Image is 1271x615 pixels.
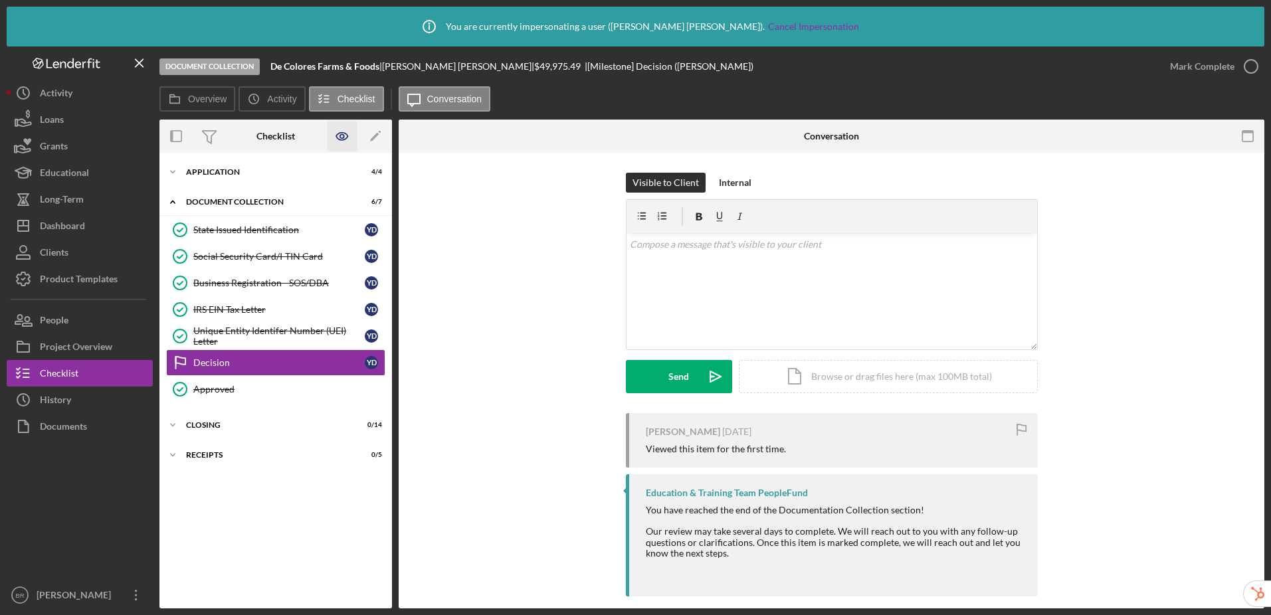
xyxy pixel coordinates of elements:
[33,582,120,612] div: [PERSON_NAME]
[338,94,375,104] label: Checklist
[7,133,153,159] button: Grants
[768,21,859,32] a: Cancel Impersonation
[365,223,378,236] div: Y D
[427,94,482,104] label: Conversation
[40,213,85,242] div: Dashboard
[40,133,68,163] div: Grants
[712,173,758,193] button: Internal
[159,58,260,75] div: Document Collection
[668,360,689,393] div: Send
[40,387,71,416] div: History
[7,307,153,333] button: People
[7,266,153,292] a: Product Templates
[186,421,349,429] div: Closing
[270,61,382,72] div: |
[365,303,378,316] div: Y D
[186,451,349,459] div: Receipts
[626,173,706,193] button: Visible to Client
[40,239,68,269] div: Clients
[358,198,382,206] div: 6 / 7
[365,276,378,290] div: Y D
[193,224,365,235] div: State Issued Identification
[193,278,365,288] div: Business Registration - SOS/DBA
[40,333,112,363] div: Project Overview
[646,444,786,454] div: Viewed this item for the first time.
[7,333,153,360] button: Project Overview
[40,159,89,189] div: Educational
[166,376,385,402] a: Approved
[270,60,379,72] b: De Colores Farms & Foods
[159,86,235,112] button: Overview
[239,86,305,112] button: Activity
[193,304,365,315] div: IRS EIN Tax Letter
[7,360,153,387] button: Checklist
[186,168,349,176] div: Application
[1170,53,1234,80] div: Mark Complete
[365,356,378,369] div: Y D
[15,592,24,599] text: BR
[40,360,78,390] div: Checklist
[256,131,295,141] div: Checklist
[40,80,72,110] div: Activity
[186,198,349,206] div: Document Collection
[166,296,385,323] a: IRS EIN Tax LetterYD
[40,307,68,337] div: People
[646,426,720,437] div: [PERSON_NAME]
[626,360,732,393] button: Send
[188,94,227,104] label: Overview
[358,421,382,429] div: 0 / 14
[804,131,859,141] div: Conversation
[7,387,153,413] button: History
[40,106,64,136] div: Loans
[193,384,385,395] div: Approved
[166,217,385,243] a: State Issued IdentificationYD
[585,61,753,72] div: | [Milestone] Decision ([PERSON_NAME])
[40,266,118,296] div: Product Templates
[267,94,296,104] label: Activity
[7,213,153,239] button: Dashboard
[722,426,751,437] time: 2025-06-07 00:17
[193,251,365,262] div: Social Security Card/I-TIN Card
[1157,53,1264,80] button: Mark Complete
[358,451,382,459] div: 0 / 5
[719,173,751,193] div: Internal
[166,243,385,270] a: Social Security Card/I-TIN CardYD
[365,250,378,263] div: Y D
[7,80,153,106] button: Activity
[633,173,699,193] div: Visible to Client
[193,357,365,368] div: Decision
[7,106,153,133] button: Loans
[7,186,153,213] button: Long-Term
[309,86,384,112] button: Checklist
[166,349,385,376] a: DecisionYD
[413,10,859,43] div: You are currently impersonating a user ( [PERSON_NAME] [PERSON_NAME] ).
[399,86,491,112] button: Conversation
[7,159,153,186] button: Educational
[365,329,378,343] div: Y D
[7,582,153,608] button: BR[PERSON_NAME]
[534,61,585,72] div: $49,975.49
[358,168,382,176] div: 4 / 4
[40,413,87,443] div: Documents
[166,270,385,296] a: Business Registration - SOS/DBAYD
[193,325,365,347] div: Unique Entity Identifer Number (UEI) Letter
[646,487,808,498] div: Education & Training Team PeopleFund
[7,239,153,266] button: Clients
[40,186,84,216] div: Long-Term
[7,413,153,440] button: Documents
[382,61,534,72] div: [PERSON_NAME] [PERSON_NAME] |
[646,504,1021,558] span: You have reached the end of the Documentation Collection section! Our review may take several day...
[166,323,385,349] a: Unique Entity Identifer Number (UEI) LetterYD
